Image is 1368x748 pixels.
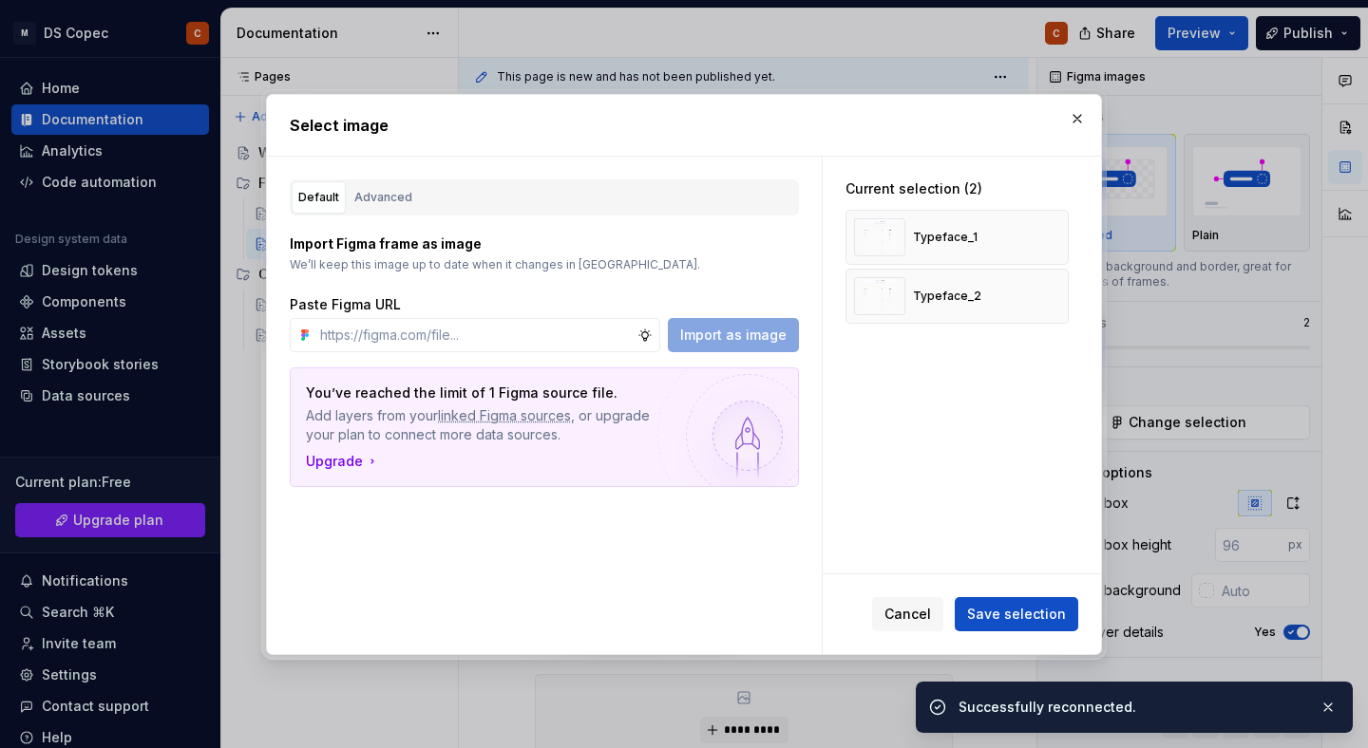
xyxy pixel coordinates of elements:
span: Save selection [967,605,1066,624]
div: Advanced [354,188,412,207]
label: Paste Figma URL [290,295,401,314]
p: Add layers from your , or upgrade your plan to connect more data sources. [306,406,650,444]
div: Default [298,188,339,207]
div: Current selection (2) [845,179,1069,198]
p: We’ll keep this image up to date when it changes in [GEOGRAPHIC_DATA]. [290,257,799,272]
button: Upgrade [306,452,380,471]
div: Successfully reconnected. [959,698,1304,717]
span: Cancel [884,605,931,624]
button: Cancel [872,597,943,631]
h2: Select image [290,114,1078,137]
p: Import Figma frame as image [290,234,799,253]
span: linked Figma sources [438,406,571,425]
div: Typeface_2 [913,289,981,304]
div: Typeface_1 [913,230,978,245]
input: https://figma.com/file... [313,318,637,352]
p: You’ve reached the limit of 1 Figma source file. [306,383,650,402]
button: Save selection [955,597,1078,631]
